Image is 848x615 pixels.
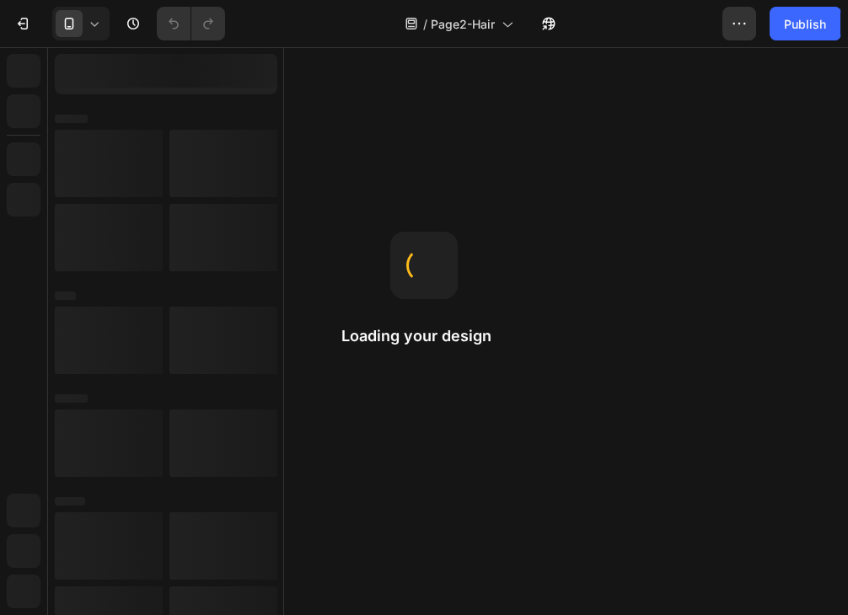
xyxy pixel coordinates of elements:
span: Page2-Hair [431,15,495,33]
button: Publish [770,7,840,40]
h2: Loading your design [341,326,507,346]
span: / [423,15,427,33]
div: Publish [784,15,826,33]
div: Undo/Redo [157,7,225,40]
